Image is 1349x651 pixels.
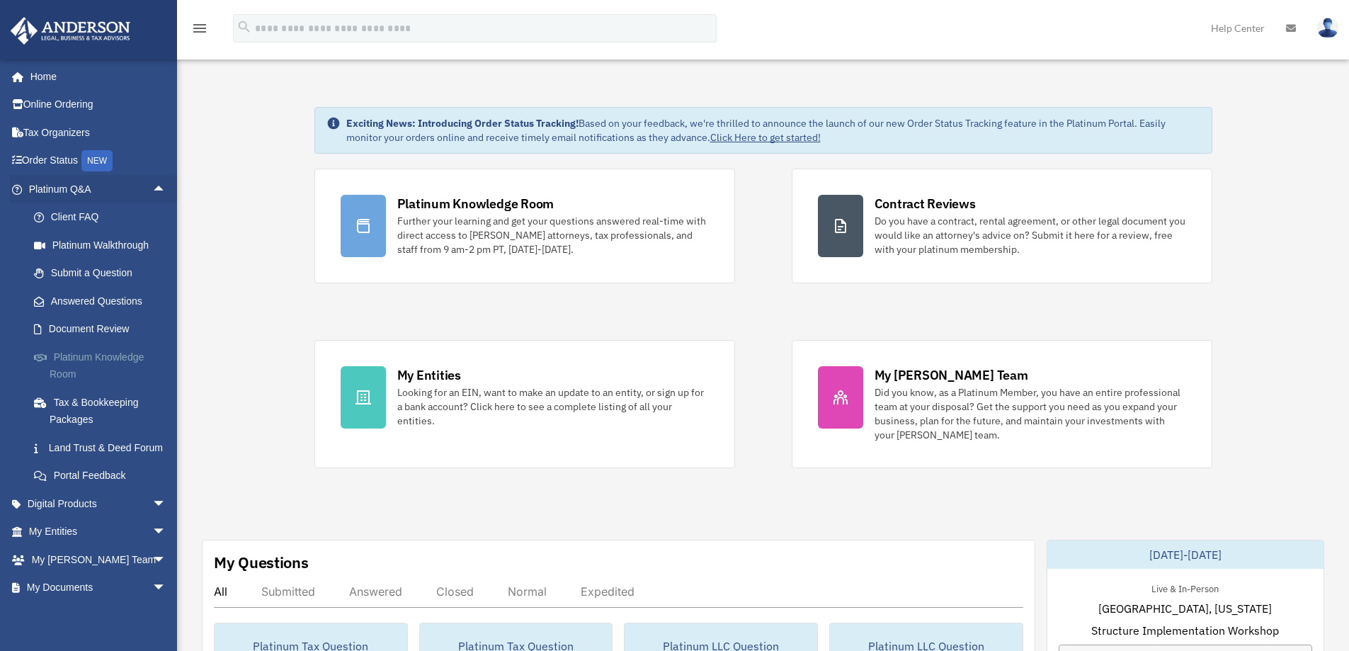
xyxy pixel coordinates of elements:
[152,489,181,519] span: arrow_drop_down
[1317,18,1338,38] img: User Pic
[314,340,735,468] a: My Entities Looking for an EIN, want to make an update to an entity, or sign up for a bank accoun...
[20,388,188,434] a: Tax & Bookkeeping Packages
[20,231,188,259] a: Platinum Walkthrough
[237,19,252,35] i: search
[20,315,188,344] a: Document Review
[314,169,735,283] a: Platinum Knowledge Room Further your learning and get your questions answered real-time with dire...
[346,117,579,130] strong: Exciting News: Introducing Order Status Tracking!
[875,195,976,213] div: Contract Reviews
[875,366,1028,384] div: My [PERSON_NAME] Team
[508,584,547,599] div: Normal
[10,574,188,602] a: My Documentsarrow_drop_down
[214,584,227,599] div: All
[152,545,181,574] span: arrow_drop_down
[10,545,188,574] a: My [PERSON_NAME] Teamarrow_drop_down
[1140,580,1230,595] div: Live & In-Person
[10,118,188,147] a: Tax Organizers
[20,259,188,288] a: Submit a Question
[349,584,402,599] div: Answered
[191,20,208,37] i: menu
[81,150,113,171] div: NEW
[875,385,1186,442] div: Did you know, as a Platinum Member, you have an entire professional team at your disposal? Get th...
[20,287,188,315] a: Answered Questions
[581,584,634,599] div: Expedited
[346,116,1200,145] div: Based on your feedback, we're thrilled to announce the launch of our new Order Status Tracking fe...
[397,195,554,213] div: Platinum Knowledge Room
[397,385,709,428] div: Looking for an EIN, want to make an update to an entity, or sign up for a bank account? Click her...
[1098,600,1272,617] span: [GEOGRAPHIC_DATA], [US_STATE]
[152,518,181,547] span: arrow_drop_down
[20,434,188,462] a: Land Trust & Deed Forum
[20,203,188,232] a: Client FAQ
[710,131,821,144] a: Click Here to get started!
[875,214,1186,256] div: Do you have a contract, rental agreement, or other legal document you would like an attorney's ad...
[152,175,181,204] span: arrow_drop_up
[10,175,188,203] a: Platinum Q&Aarrow_drop_up
[191,25,208,37] a: menu
[152,574,181,603] span: arrow_drop_down
[152,601,181,630] span: arrow_drop_down
[261,584,315,599] div: Submitted
[1047,540,1324,569] div: [DATE]-[DATE]
[792,340,1212,468] a: My [PERSON_NAME] Team Did you know, as a Platinum Member, you have an entire professional team at...
[10,147,188,176] a: Order StatusNEW
[1091,622,1279,639] span: Structure Implementation Workshop
[20,343,188,388] a: Platinum Knowledge Room
[792,169,1212,283] a: Contract Reviews Do you have a contract, rental agreement, or other legal document you would like...
[10,601,188,630] a: Online Learningarrow_drop_down
[214,552,309,573] div: My Questions
[397,214,709,256] div: Further your learning and get your questions answered real-time with direct access to [PERSON_NAM...
[6,17,135,45] img: Anderson Advisors Platinum Portal
[436,584,474,599] div: Closed
[10,62,181,91] a: Home
[10,91,188,119] a: Online Ordering
[397,366,461,384] div: My Entities
[10,518,188,546] a: My Entitiesarrow_drop_down
[10,489,188,518] a: Digital Productsarrow_drop_down
[20,462,188,490] a: Portal Feedback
